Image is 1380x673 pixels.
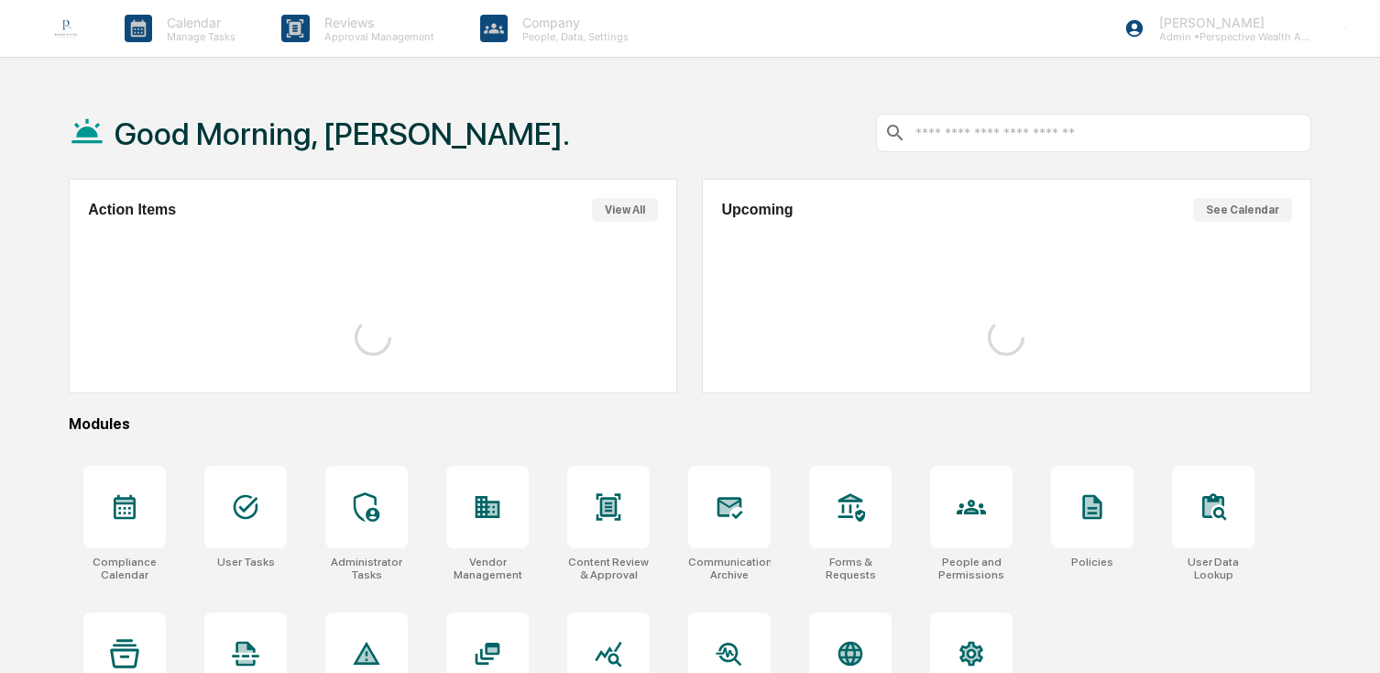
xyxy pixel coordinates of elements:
[1193,198,1292,222] button: See Calendar
[152,15,245,30] p: Calendar
[688,556,771,581] div: Communications Archive
[508,30,638,43] p: People, Data, Settings
[152,30,245,43] p: Manage Tasks
[325,556,408,581] div: Administrator Tasks
[44,6,88,50] img: logo
[809,556,892,581] div: Forms & Requests
[310,15,444,30] p: Reviews
[310,30,444,43] p: Approval Management
[721,202,793,218] h2: Upcoming
[115,116,570,152] h1: Good Morning, [PERSON_NAME].
[567,556,650,581] div: Content Review & Approval
[83,556,166,581] div: Compliance Calendar
[930,556,1013,581] div: People and Permissions
[1172,556,1254,581] div: User Data Lookup
[1145,30,1315,43] p: Admin • Perspective Wealth Advisors
[592,198,658,222] button: View All
[69,415,1310,433] div: Modules
[508,15,638,30] p: Company
[217,556,275,568] div: User Tasks
[1071,556,1113,568] div: Policies
[1145,15,1315,30] p: [PERSON_NAME]
[446,556,529,581] div: Vendor Management
[88,202,176,218] h2: Action Items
